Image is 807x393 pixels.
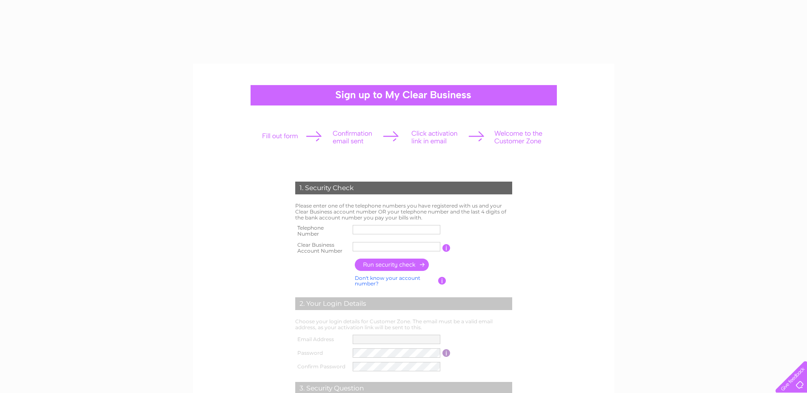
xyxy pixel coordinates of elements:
[442,349,451,357] input: Information
[293,222,351,239] th: Telephone Number
[293,333,351,346] th: Email Address
[293,360,351,373] th: Confirm Password
[355,275,420,287] a: Don't know your account number?
[295,182,512,194] div: 1. Security Check
[295,297,512,310] div: 2. Your Login Details
[293,346,351,360] th: Password
[293,239,351,256] th: Clear Business Account Number
[293,201,514,222] td: Please enter one of the telephone numbers you have registered with us and your Clear Business acc...
[442,244,451,252] input: Information
[293,316,514,333] td: Choose your login details for Customer Zone. The email must be a valid email address, as your act...
[438,277,446,285] input: Information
